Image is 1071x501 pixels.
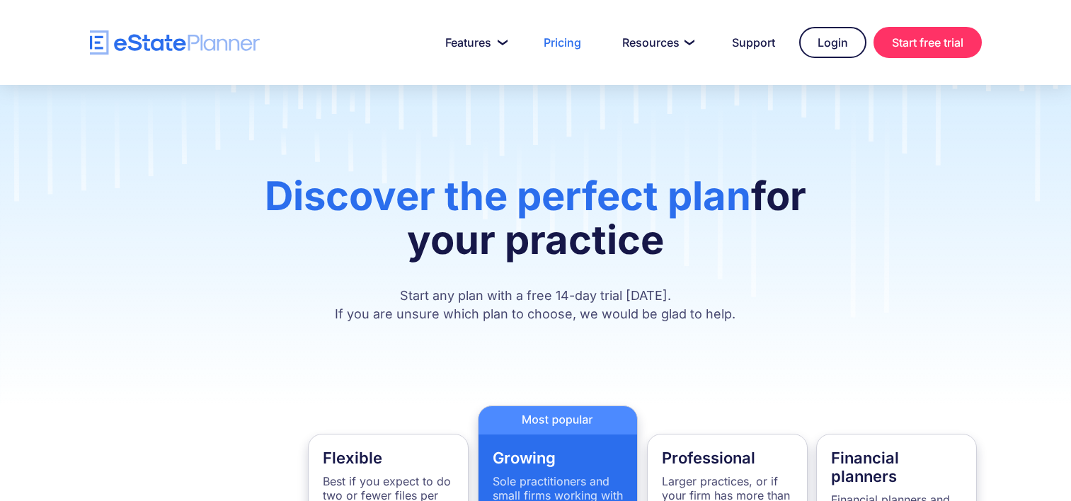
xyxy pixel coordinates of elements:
[874,27,982,58] a: Start free trial
[265,172,751,220] span: Discover the perfect plan
[605,28,708,57] a: Resources
[799,27,866,58] a: Login
[493,449,624,467] h4: Growing
[715,28,792,57] a: Support
[662,449,793,467] h4: Professional
[236,287,836,323] p: Start any plan with a free 14-day trial [DATE]. If you are unsure which plan to choose, we would ...
[236,174,836,276] h1: for your practice
[428,28,520,57] a: Features
[90,30,260,55] a: home
[527,28,598,57] a: Pricing
[323,449,454,467] h4: Flexible
[831,449,962,485] h4: Financial planners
